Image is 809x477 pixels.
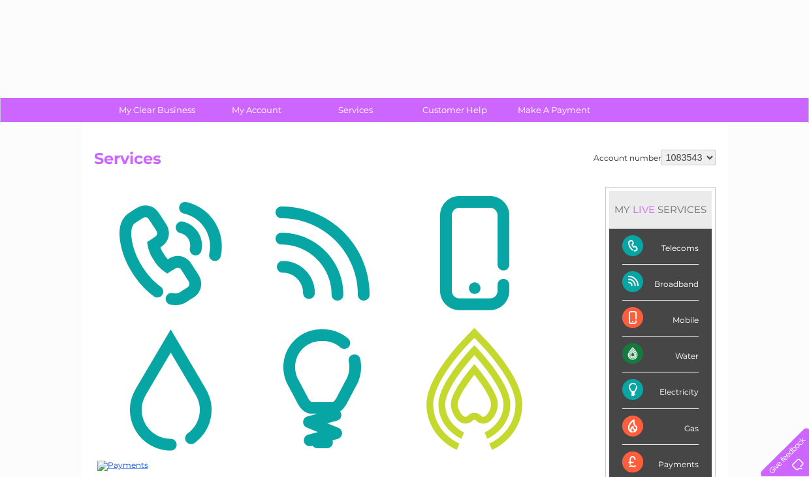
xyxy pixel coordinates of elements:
img: Broadband [249,190,395,317]
div: Electricity [622,372,699,408]
div: Water [622,337,699,372]
div: LIVE [630,203,658,216]
div: Gas [622,409,699,445]
div: Account number [594,150,716,165]
div: MY SERVICES [609,191,712,228]
a: Customer Help [401,98,509,122]
div: Telecoms [622,229,699,265]
div: Broadband [622,265,699,301]
a: My Clear Business [103,98,211,122]
img: Water [97,325,243,452]
img: Payments [97,461,148,471]
a: My Account [202,98,310,122]
img: Gas [402,325,547,452]
h2: Services [94,150,716,174]
img: Telecoms [97,190,243,317]
a: Make A Payment [500,98,608,122]
img: Mobile [402,190,547,317]
div: Mobile [622,301,699,337]
a: Services [302,98,409,122]
img: Electricity [249,325,395,452]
